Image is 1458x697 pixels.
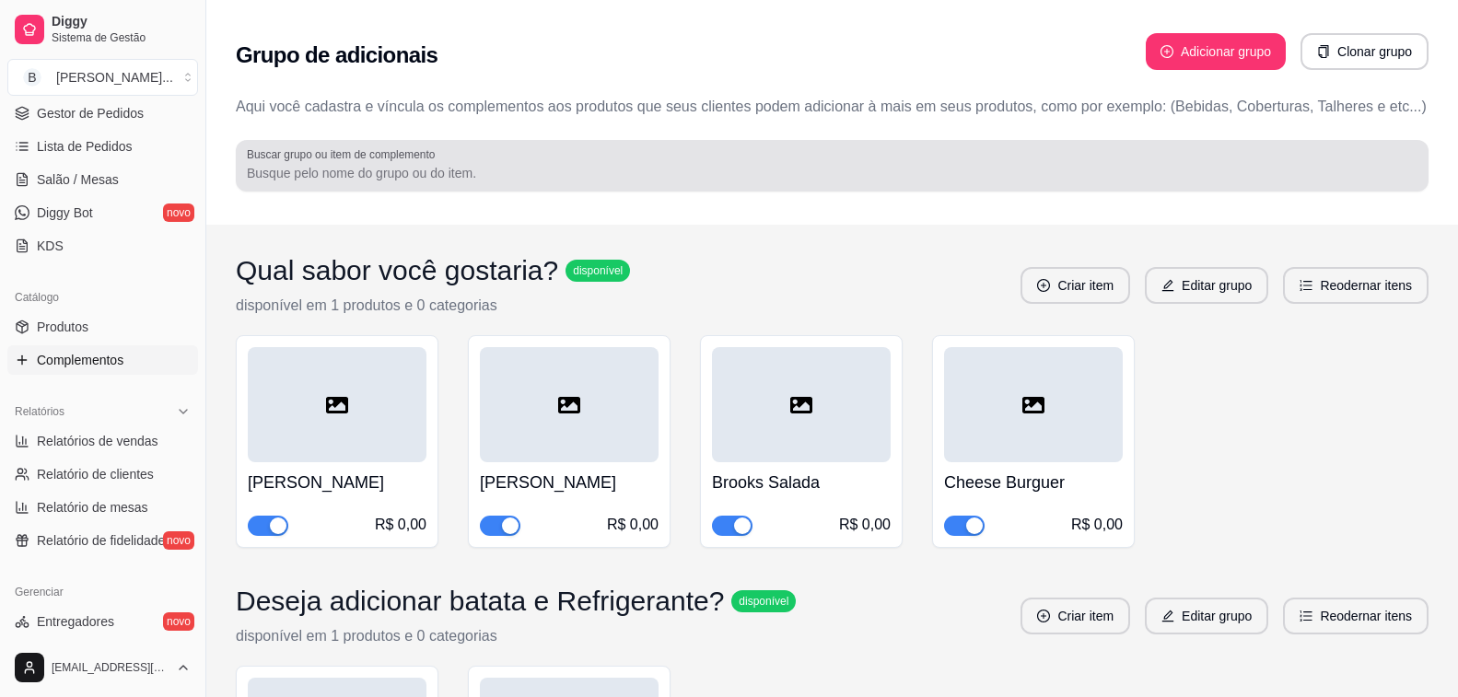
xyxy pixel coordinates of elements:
[7,99,198,128] a: Gestor de Pedidos
[248,470,426,495] h4: [PERSON_NAME]
[1283,267,1429,304] button: ordered-listReodernar itens
[236,96,1429,118] p: Aqui você cadastra e víncula os complementos aos produtos que seus clientes podem adicionar à mai...
[37,612,114,631] span: Entregadores
[37,432,158,450] span: Relatórios de vendas
[247,146,441,162] label: Buscar grupo ou item de complemento
[569,263,626,278] span: disponível
[735,594,792,609] span: disponível
[7,231,198,261] a: KDS
[23,68,41,87] span: B
[37,170,119,189] span: Salão / Mesas
[52,14,191,30] span: Diggy
[37,318,88,336] span: Produtos
[1283,598,1429,634] button: ordered-listReodernar itens
[480,470,659,495] h4: [PERSON_NAME]
[37,237,64,255] span: KDS
[7,283,198,312] div: Catálogo
[52,30,191,45] span: Sistema de Gestão
[712,470,891,495] h4: Brooks Salada
[375,514,426,536] div: R$ 0,00
[1037,279,1050,292] span: plus-circle
[1317,45,1330,58] span: copy
[7,132,198,161] a: Lista de Pedidos
[7,165,198,194] a: Salão / Mesas
[1161,279,1174,292] span: edit
[37,137,133,156] span: Lista de Pedidos
[1161,610,1174,622] span: edit
[1071,514,1123,536] div: R$ 0,00
[37,465,154,483] span: Relatório de clientes
[1037,610,1050,622] span: plus-circle
[7,645,198,690] button: [EMAIL_ADDRESS][DOMAIN_NAME]
[1301,33,1429,70] button: copyClonar grupo
[7,607,198,636] a: Entregadoresnovo
[236,625,796,647] p: disponível em 1 produtos e 0 categorias
[236,254,558,287] h3: Qual sabor você gostaria?
[944,470,1123,495] h4: Cheese Burguer
[1300,279,1312,292] span: ordered-list
[7,459,198,489] a: Relatório de clientes
[236,585,724,618] h3: Deseja adicionar batata e Refrigerante?
[1145,267,1268,304] button: editEditar grupo
[236,41,437,70] h2: Grupo de adicionais
[1021,267,1130,304] button: plus-circleCriar item
[1146,33,1286,70] button: plus-circleAdicionar grupo
[7,345,198,375] a: Complementos
[7,577,198,607] div: Gerenciar
[7,526,198,555] a: Relatório de fidelidadenovo
[839,514,891,536] div: R$ 0,00
[7,426,198,456] a: Relatórios de vendas
[37,498,148,517] span: Relatório de mesas
[1300,610,1312,622] span: ordered-list
[37,104,144,122] span: Gestor de Pedidos
[7,7,198,52] a: DiggySistema de Gestão
[37,203,93,222] span: Diggy Bot
[607,514,659,536] div: R$ 0,00
[7,198,198,227] a: Diggy Botnovo
[7,59,198,96] button: Select a team
[1161,45,1173,58] span: plus-circle
[236,295,630,317] p: disponível em 1 produtos e 0 categorias
[37,531,165,550] span: Relatório de fidelidade
[247,164,1417,182] input: Buscar grupo ou item de complemento
[15,404,64,419] span: Relatórios
[52,660,169,675] span: [EMAIL_ADDRESS][DOMAIN_NAME]
[1145,598,1268,634] button: editEditar grupo
[37,351,123,369] span: Complementos
[1021,598,1130,634] button: plus-circleCriar item
[7,493,198,522] a: Relatório de mesas
[56,68,173,87] div: [PERSON_NAME] ...
[7,312,198,342] a: Produtos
